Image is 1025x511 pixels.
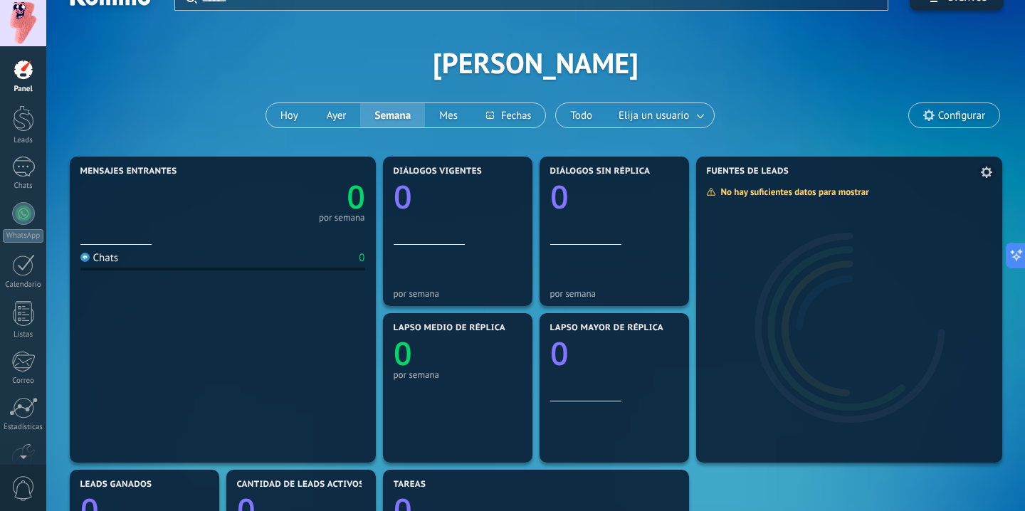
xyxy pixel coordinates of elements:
a: 0 [223,175,365,218]
span: Tareas [394,480,426,490]
div: Listas [3,330,44,339]
div: por semana [550,288,678,299]
div: No hay suficientes datos para mostrar [706,186,879,198]
button: Mes [425,103,472,127]
span: Fuentes de leads [707,167,789,177]
span: Leads ganados [80,480,152,490]
div: por semana [319,214,365,221]
button: Ayer [312,103,361,127]
div: por semana [394,288,522,299]
div: Panel [3,85,44,94]
button: Elija un usuario [606,103,714,127]
button: Semana [360,103,425,127]
button: Todo [556,103,606,127]
div: 0 [359,251,364,265]
div: Correo [3,376,44,386]
text: 0 [550,332,569,375]
span: Configurar [938,110,985,122]
img: Chats [80,253,90,262]
div: Chats [3,181,44,191]
button: Hoy [266,103,312,127]
span: Mensajes entrantes [80,167,177,177]
div: WhatsApp [3,229,43,243]
text: 0 [394,332,412,375]
text: 0 [394,175,412,218]
button: Fechas [472,103,545,127]
span: Cantidad de leads activos [237,480,364,490]
span: Diálogos vigentes [394,167,483,177]
text: 0 [347,175,365,218]
span: Elija un usuario [616,106,692,125]
div: Calendario [3,280,44,290]
text: 0 [550,175,569,218]
span: Lapso medio de réplica [394,323,506,333]
span: Lapso mayor de réplica [550,323,663,333]
div: Estadísticas [3,423,44,432]
span: Diálogos sin réplica [550,167,651,177]
div: Chats [80,251,119,265]
div: por semana [394,369,522,380]
div: Leads [3,136,44,145]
